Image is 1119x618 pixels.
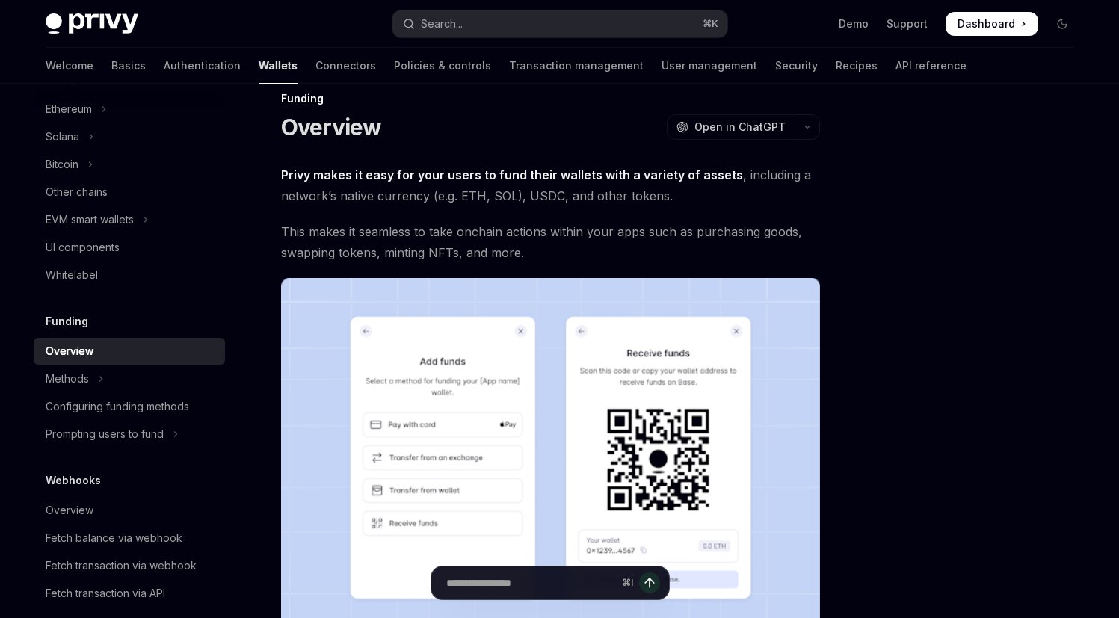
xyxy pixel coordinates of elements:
a: Overview [34,338,225,365]
a: Fetch balance via webhook [34,525,225,551]
a: Configuring funding methods [34,393,225,420]
div: Configuring funding methods [46,398,189,415]
button: Toggle Solana section [34,123,225,150]
a: Demo [839,16,869,31]
div: Funding [281,91,820,106]
div: Overview [46,342,93,360]
a: Fetch transaction via webhook [34,552,225,579]
a: Overview [34,497,225,524]
a: Policies & controls [394,48,491,84]
a: User management [662,48,757,84]
img: dark logo [46,13,138,34]
h5: Funding [46,312,88,330]
h1: Overview [281,114,382,140]
button: Toggle Methods section [34,365,225,392]
button: Send message [639,572,660,593]
div: Methods [46,370,89,388]
button: Open in ChatGPT [667,114,795,140]
span: This makes it seamless to take onchain actions within your apps such as purchasing goods, swappin... [281,221,820,263]
div: Search... [421,15,463,33]
div: Bitcoin [46,155,78,173]
div: Overview [46,501,93,519]
button: Toggle Bitcoin section [34,151,225,178]
div: Prompting users to fund [46,425,164,443]
div: UI components [46,238,120,256]
a: API reference [895,48,967,84]
a: Other chains [34,179,225,206]
a: Fetch transaction via API [34,580,225,607]
div: Whitelabel [46,266,98,284]
button: Toggle EVM smart wallets section [34,206,225,233]
span: ⌘ K [703,18,718,30]
span: Dashboard [958,16,1015,31]
div: Fetch transaction via webhook [46,557,197,575]
a: Security [775,48,818,84]
a: Basics [111,48,146,84]
a: Support [887,16,928,31]
div: Fetch transaction via API [46,584,165,602]
button: Toggle Prompting users to fund section [34,421,225,448]
a: Whitelabel [34,262,225,288]
button: Open search [392,10,727,37]
h5: Webhooks [46,472,101,489]
a: Recipes [836,48,878,84]
a: UI components [34,234,225,261]
div: Ethereum [46,100,92,118]
span: Open in ChatGPT [694,120,786,135]
span: , including a network’s native currency (e.g. ETH, SOL), USDC, and other tokens. [281,164,820,206]
a: Welcome [46,48,93,84]
strong: Privy makes it easy for your users to fund their wallets with a variety of assets [281,167,743,182]
a: Connectors [315,48,376,84]
div: Fetch balance via webhook [46,529,182,547]
a: Dashboard [946,12,1038,36]
button: Toggle dark mode [1050,12,1074,36]
div: Other chains [46,183,108,201]
button: Toggle Ethereum section [34,96,225,123]
a: Transaction management [509,48,644,84]
a: Wallets [259,48,298,84]
input: Ask a question... [446,566,616,599]
div: EVM smart wallets [46,211,134,229]
a: Authentication [164,48,241,84]
div: Solana [46,128,79,146]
